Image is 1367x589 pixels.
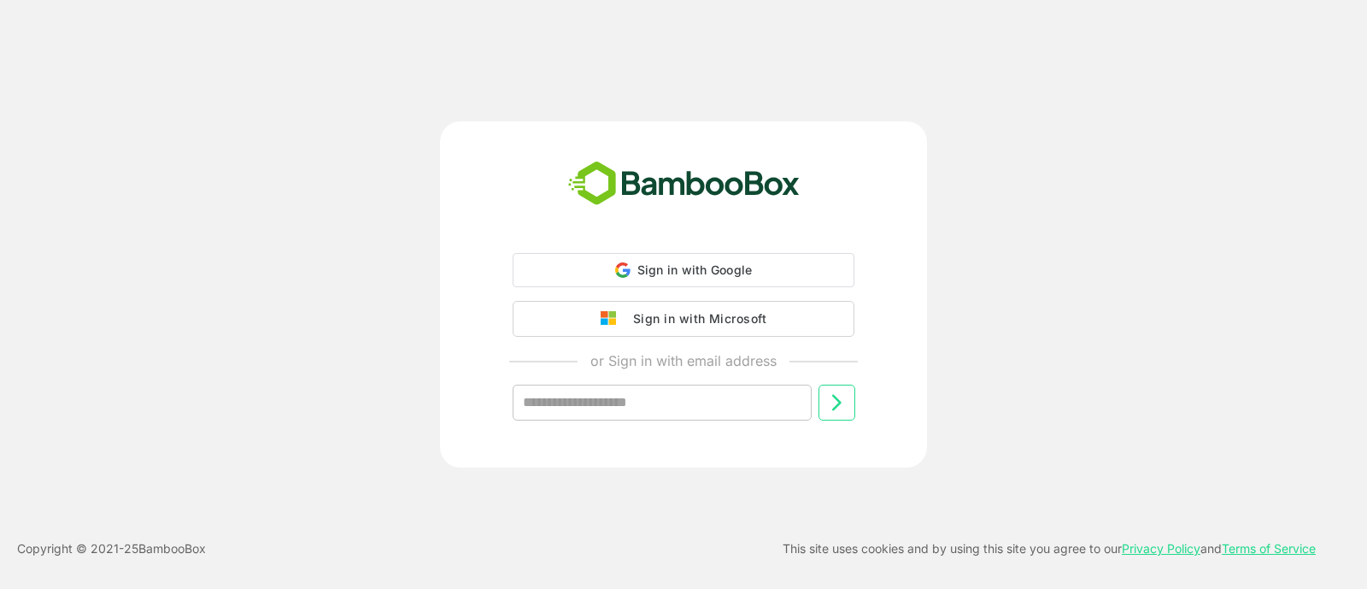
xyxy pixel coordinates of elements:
a: Terms of Service [1222,541,1316,556]
img: bamboobox [559,156,809,212]
button: Sign in with Microsoft [513,301,854,337]
img: google [601,311,625,327]
span: Sign in with Google [637,262,753,277]
a: Privacy Policy [1122,541,1200,556]
p: or Sign in with email address [590,350,777,371]
p: Copyright © 2021- 25 BambooBox [17,539,206,559]
p: This site uses cookies and by using this site you agree to our and [783,539,1316,559]
div: Sign in with Microsoft [625,308,766,330]
div: Sign in with Google [513,253,854,287]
